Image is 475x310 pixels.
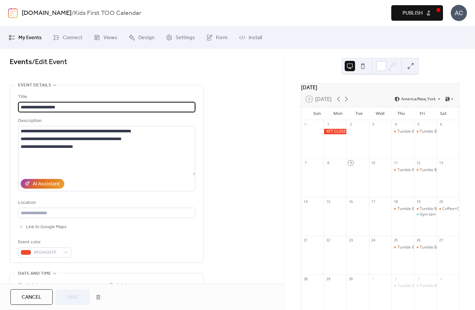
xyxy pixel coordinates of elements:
div: Thu [391,107,412,120]
span: Cancel [22,293,41,301]
div: Tumble Bee Open Play [392,283,414,289]
div: 22 [326,238,330,243]
div: End date [110,282,130,289]
img: logo [8,8,18,18]
div: 4 [438,276,443,281]
div: 2 [394,276,398,281]
div: Tumble Bee Open Play [397,167,438,173]
b: / [71,7,74,19]
div: 11 [394,161,398,165]
div: Title [18,93,194,101]
div: 30 [348,276,353,281]
div: 21 [303,238,308,243]
div: 13 [438,161,443,165]
a: My Events [4,29,47,46]
div: Tumble Bee Open Play [414,245,437,250]
div: Coffee+Connect [442,206,471,212]
div: 23 [348,238,353,243]
a: Connect [48,29,87,46]
a: Views [89,29,122,46]
span: My Events [18,34,42,42]
div: Location [18,199,194,207]
a: Install [234,29,267,46]
div: Tumble Bee Open Play [420,129,460,134]
div: Gym Jam Girls Night In [420,212,460,217]
div: 6 [438,122,443,127]
div: 7 [303,161,308,165]
div: 15 [326,199,330,204]
b: Kids First TOO Calendar [74,7,141,19]
div: 16 [348,199,353,204]
div: 5 [416,122,421,127]
div: Tumble Bee Open Play [392,129,414,134]
span: America/New_York [401,97,436,101]
div: 3 [371,122,376,127]
div: Tumble Bee Open Play [420,206,460,212]
span: Design [138,34,155,42]
div: Fri [412,107,433,120]
a: Design [124,29,159,46]
div: Tumble Bee Open Play [414,283,437,289]
div: 10 [371,161,376,165]
div: 20 [438,199,443,204]
div: Event color [18,238,70,246]
div: Gym Jam Girls Night In [414,212,437,217]
div: Start date [18,282,41,289]
div: 17 [371,199,376,204]
div: 24 [371,238,376,243]
span: Install [249,34,262,42]
span: Connect [63,34,82,42]
div: 2 [348,122,353,127]
div: KFT CLOSED - Labor Day [324,129,346,134]
div: 1 [326,122,330,127]
div: 18 [394,199,398,204]
div: Tumble Bee Open Play [397,129,438,134]
a: [DOMAIN_NAME] [22,7,71,19]
div: Coffee+Connect [437,206,459,212]
div: Tumble Bee Open Play [397,245,438,250]
div: Tumble Bee Open Play [420,245,460,250]
span: Views [103,34,117,42]
div: 27 [438,238,443,243]
div: 1 [371,276,376,281]
span: Settings [176,34,195,42]
span: / Edit Event [32,55,67,69]
div: Tue [349,107,370,120]
div: 26 [416,238,421,243]
div: 8 [326,161,330,165]
div: Tumble Bee Open Play [414,206,437,212]
div: 4 [394,122,398,127]
div: Tumble Bee Open Play [414,167,437,173]
div: 19 [416,199,421,204]
div: 25 [394,238,398,243]
button: AI Assistant [21,179,64,189]
div: Tumble Bee Open Play [392,206,414,212]
div: 12 [416,161,421,165]
span: Publish [403,9,423,17]
div: AI Assistant [33,180,60,188]
div: Sat [433,107,454,120]
span: #F0492EFF [34,249,61,257]
div: Tumble Bee Open Play [392,167,414,173]
div: Tumble Bee Open Play [420,283,460,289]
button: Publish [391,5,443,21]
div: [DATE] [301,83,459,91]
div: 28 [303,276,308,281]
a: Settings [161,29,200,46]
button: Cancel [10,289,53,305]
span: Event details [18,82,51,89]
div: Tumble Bee Open Play [392,245,414,250]
div: Tumble Bee Open Play [397,206,438,212]
div: Description [18,117,194,125]
div: 3 [416,276,421,281]
a: Events [10,55,32,69]
div: Wed [370,107,391,120]
div: 14 [303,199,308,204]
span: Form [216,34,228,42]
div: 9 [348,161,353,165]
span: Date and time [18,270,51,278]
div: AC [451,5,467,21]
div: Sun [306,107,327,120]
div: Tumble Bee Open Play [420,167,460,173]
div: Mon [328,107,349,120]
